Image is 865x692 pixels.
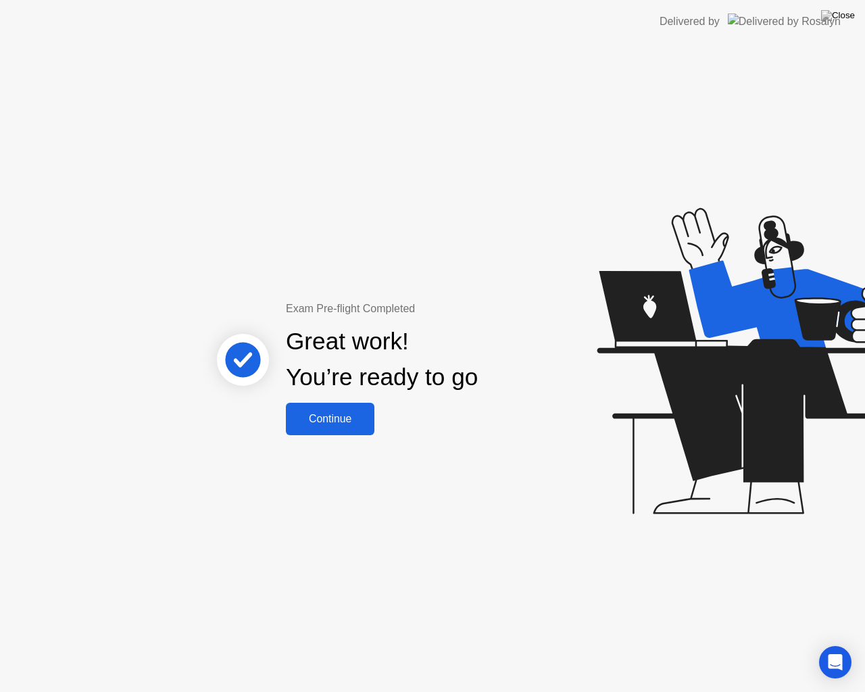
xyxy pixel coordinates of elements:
[286,301,565,317] div: Exam Pre-flight Completed
[660,14,720,30] div: Delivered by
[821,10,855,21] img: Close
[286,324,478,395] div: Great work! You’re ready to go
[286,403,374,435] button: Continue
[290,413,370,425] div: Continue
[728,14,841,29] img: Delivered by Rosalyn
[819,646,851,678] div: Open Intercom Messenger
